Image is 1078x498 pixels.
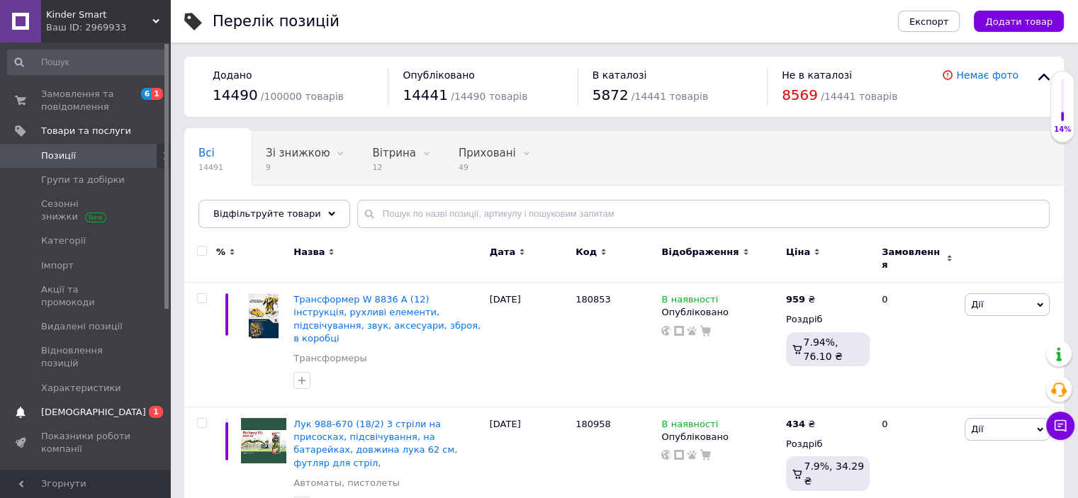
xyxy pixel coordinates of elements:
[786,294,805,305] b: 959
[41,234,86,247] span: Категорії
[213,86,258,103] span: 14490
[41,430,131,455] span: Показники роботи компанії
[985,16,1052,27] span: Додати товар
[41,467,131,492] span: Панель управління
[41,198,131,223] span: Сезонні знижки
[490,246,516,259] span: Дата
[971,299,983,310] span: Дії
[782,69,852,81] span: Не в каталозі
[152,88,163,100] span: 1
[41,283,131,309] span: Акції та промокоди
[593,86,629,103] span: 5872
[293,477,400,489] a: Автоматы, пистолеты
[661,306,778,319] div: Опубліковано
[593,69,647,81] span: В каталозі
[7,50,167,75] input: Пошук
[804,460,864,486] span: 7.9%, 34.29 ₴
[293,294,481,344] a: Трансформер W 8836 A (12) інструкція, рухливі елементи, підсвічування, звук, аксесуари, зброя, в ...
[41,149,76,162] span: Позиції
[41,382,121,395] span: Характеристики
[46,9,152,21] span: Kinder Smart
[786,419,805,429] b: 434
[786,293,815,306] div: ₴
[293,352,366,365] a: Трансформеры
[631,91,708,102] span: / 14441 товарів
[576,294,611,305] span: 180853
[198,147,215,159] span: Всі
[898,11,960,32] button: Експорт
[661,294,718,309] span: В наявності
[213,208,321,219] span: Відфільтруйте товари
[141,88,152,100] span: 6
[198,200,272,213] span: Опубліковані
[661,419,718,434] span: В наявності
[786,418,815,431] div: ₴
[216,246,225,259] span: %
[403,86,448,103] span: 14441
[403,69,475,81] span: Опубліковано
[266,162,330,173] span: 9
[198,162,223,173] span: 14491
[786,438,870,451] div: Роздріб
[149,406,163,418] span: 1
[873,283,961,407] div: 0
[661,246,739,259] span: Відображення
[451,91,527,102] span: / 14490 товарів
[882,246,943,271] span: Замовлення
[1051,125,1074,135] div: 14%
[786,246,810,259] span: Ціна
[956,69,1018,81] a: Немає фото
[1046,412,1074,440] button: Чат з покупцем
[971,424,983,434] span: Дії
[241,293,286,339] img: Трансформер W 8836 A (12) інструкція, рухливі елементи, підсвічування, звук, аксесуари, зброя, в ...
[372,147,415,159] span: Вітрина
[909,16,949,27] span: Експорт
[459,162,516,173] span: 49
[372,162,415,173] span: 12
[459,147,516,159] span: Приховані
[213,69,252,81] span: Додано
[786,313,870,326] div: Роздріб
[782,86,818,103] span: 8569
[293,246,325,259] span: Назва
[661,431,778,443] div: Опубліковано
[41,320,123,333] span: Видалені позиції
[41,406,146,419] span: [DEMOGRAPHIC_DATA]
[241,418,286,463] img: Лук 988-670 (18/2) 3 стріли на присосках, підсвічування, на батарейках, довжина лука 62 см, футля...
[266,147,330,159] span: Зі знижкою
[46,21,170,34] div: Ваш ID: 2969933
[974,11,1064,32] button: Додати товар
[41,174,125,186] span: Групи та добірки
[293,419,457,468] a: Лук 988-670 (18/2) 3 стріли на присосках, підсвічування, на батарейках, довжина лука 62 см, футля...
[41,125,131,137] span: Товари та послуги
[821,91,897,102] span: / 14441 товарів
[41,88,131,113] span: Замовлення та повідомлення
[41,259,74,272] span: Імпорт
[576,419,611,429] span: 180958
[486,283,572,407] div: [DATE]
[41,344,131,370] span: Відновлення позицій
[803,336,842,362] span: 7.94%, 76.10 ₴
[357,200,1050,228] input: Пошук по назві позиції, артикулу і пошуковим запитам
[213,14,339,29] div: Перелік позицій
[261,91,344,102] span: / 100000 товарів
[576,246,597,259] span: Код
